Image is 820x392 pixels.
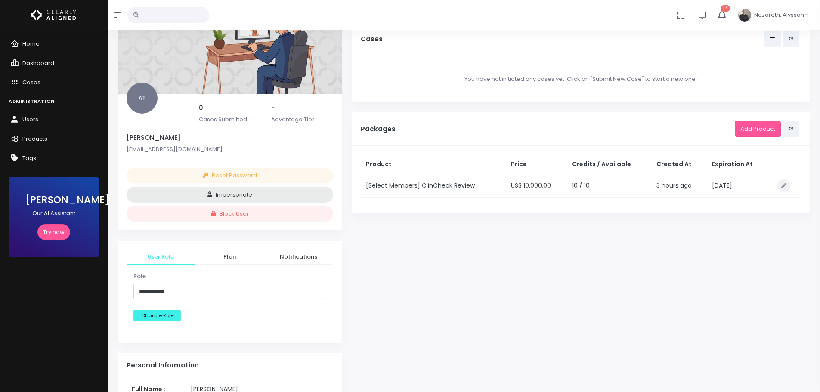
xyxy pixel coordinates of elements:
[133,310,181,321] button: Change Role
[127,83,158,114] span: AT
[22,115,38,123] span: Users
[22,154,36,162] span: Tags
[651,154,707,174] th: Created At
[22,135,47,143] span: Products
[26,209,82,218] p: Our AI Assistant
[721,5,730,12] span: 17
[127,361,333,369] h4: Personal Information
[707,154,769,174] th: Expiration At
[127,168,333,184] button: Reset Password
[567,174,651,197] td: 10 / 10
[737,7,752,23] img: Header Avatar
[651,174,707,197] td: 3 hours ago
[271,104,333,112] h5: -
[735,121,781,137] a: Add Product
[199,104,261,112] h5: 0
[26,194,82,206] h3: [PERSON_NAME]
[271,115,333,124] p: Advantage Tier
[271,253,326,261] span: Notifications
[133,253,189,261] span: User Role
[22,78,40,86] span: Cases
[361,65,801,94] div: You have not initiated any cases yet. Click on "Submit New Case" to start a new one.
[22,59,54,67] span: Dashboard
[127,206,333,222] button: Block User
[506,154,567,174] th: Price
[707,174,769,197] td: [DATE]
[202,253,257,261] span: Plan
[31,6,76,24] img: Logo Horizontal
[361,174,506,197] td: [Select Members] ClinCheck Review
[22,40,40,48] span: Home
[361,35,764,43] h5: Cases
[361,154,506,174] th: Product
[506,174,567,197] td: US$ 10.000,00
[133,272,146,281] label: Role
[567,154,651,174] th: Credits / Available
[127,145,333,154] p: [EMAIL_ADDRESS][DOMAIN_NAME]
[127,187,333,203] button: Impersonate
[127,134,333,142] h5: [PERSON_NAME]
[37,224,70,240] a: Try now
[754,11,804,19] span: Nazareth, Alysson
[361,125,735,133] h5: Packages
[199,115,261,124] p: Cases Submitted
